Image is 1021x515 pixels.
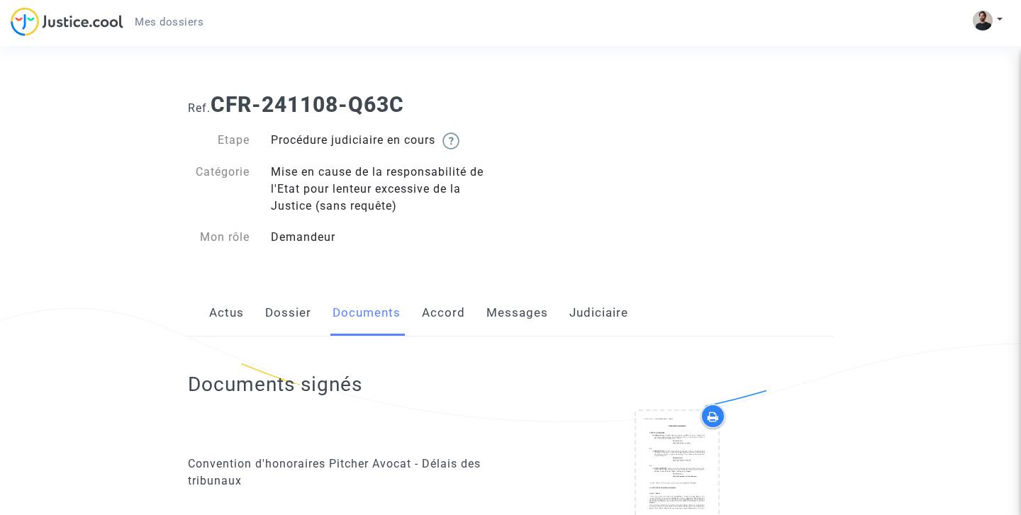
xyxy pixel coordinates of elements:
div: Convention d'honoraires Pitcher Avocat - Délais des tribunaux [188,455,501,489]
div: Etape [177,132,261,149]
b: CFR-241108-Q63C [211,92,404,117]
span: Ref. [188,101,211,115]
h2: Documents signés [188,372,362,397]
a: Judiciaire [569,290,628,336]
a: Documents [333,290,401,336]
div: Procédure judiciaire en cours [260,132,510,149]
a: Dossier [265,290,311,336]
img: jc-logo.svg [11,7,123,36]
a: Mes dossiers [123,11,215,33]
a: Messages [486,290,548,336]
div: Catégorie [177,164,261,215]
img: help.svg [442,132,459,149]
span: Mes dossiers [135,16,203,28]
a: Actus [209,290,244,336]
div: Demandeur [260,229,510,246]
div: Mon rôle [177,229,261,246]
img: ACg8ocKZzCXf8P0b-_c2ywhsnD00RYBXdOwlIBRuqmBtKNwtXwmUasni=s96-c [973,11,993,30]
a: Accord [422,290,465,336]
div: Mise en cause de la responsabilité de l'Etat pour lenteur excessive de la Justice (sans requête) [260,164,510,215]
